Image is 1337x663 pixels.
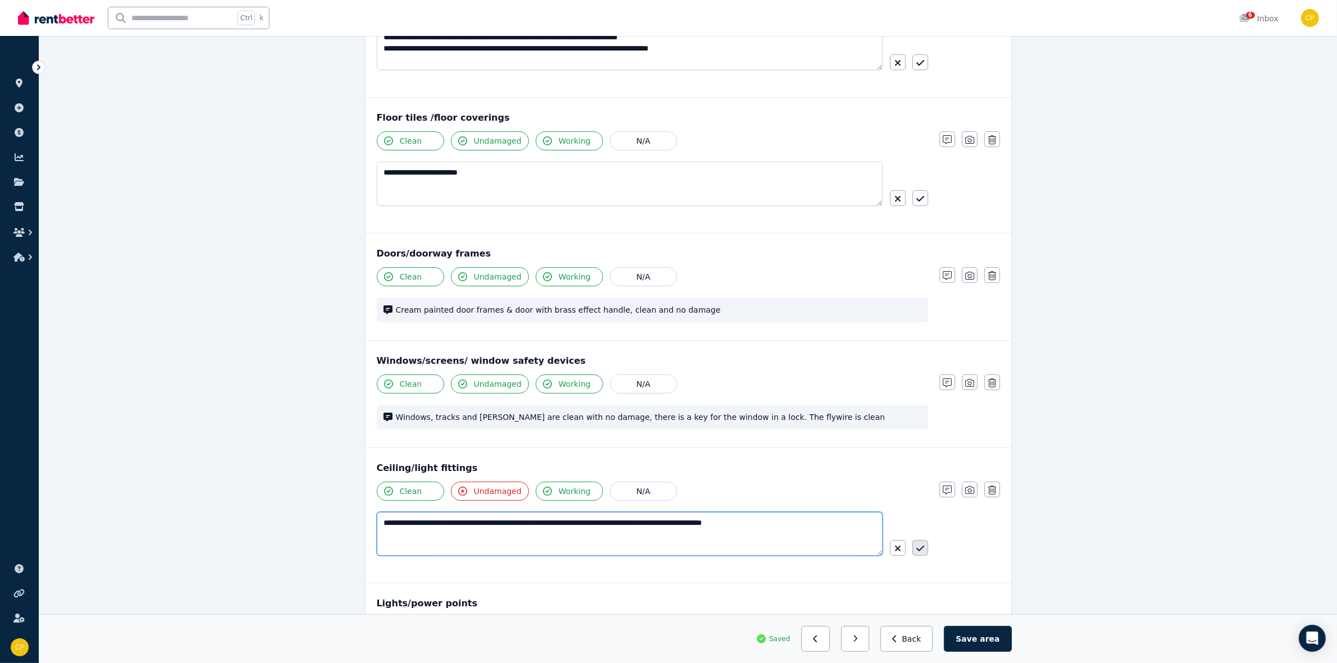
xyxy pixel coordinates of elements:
span: Cream painted door frames & door with brass effect handle, clean and no damage [396,304,921,316]
span: Undamaged [474,486,522,497]
button: Clean [377,374,444,394]
button: N/A [610,482,677,501]
button: Working [536,267,603,286]
img: Clinton Paskins [1301,9,1319,27]
div: Lights/power points [377,597,1000,610]
button: Undamaged [451,374,529,394]
div: Inbox [1239,13,1279,24]
div: Doors/doorway frames [377,247,1000,260]
button: Working [536,131,603,150]
div: Windows/screens/ window safety devices [377,354,1000,368]
span: Saved [769,634,790,643]
span: 6 [1246,12,1255,19]
button: Undamaged [451,482,529,501]
button: Working [536,374,603,394]
button: Working [536,482,603,501]
div: Floor tiles /floor coverings [377,111,1000,125]
img: Clinton Paskins [11,638,29,656]
span: Working [559,271,591,282]
button: Undamaged [451,131,529,150]
button: N/A [610,374,677,394]
button: N/A [610,131,677,150]
span: Clean [400,135,422,147]
button: Undamaged [451,267,529,286]
button: N/A [610,267,677,286]
span: area [980,633,1000,644]
span: Clean [400,378,422,390]
span: Working [559,486,591,497]
button: Back [880,626,933,652]
span: Ctrl [238,11,255,25]
img: RentBetter [18,10,94,26]
button: Save area [944,626,1011,652]
span: Undamaged [474,135,522,147]
span: Undamaged [474,378,522,390]
span: k [259,13,263,22]
span: Undamaged [474,271,522,282]
span: Clean [400,486,422,497]
button: Clean [377,267,444,286]
span: Working [559,378,591,390]
button: Clean [377,482,444,501]
span: Windows, tracks and [PERSON_NAME] are clean with no damage, there is a key for the window in a lo... [396,411,921,423]
span: Working [559,135,591,147]
div: Ceiling/light fittings [377,461,1000,475]
button: Clean [377,131,444,150]
span: Clean [400,271,422,282]
div: Open Intercom Messenger [1299,625,1326,652]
